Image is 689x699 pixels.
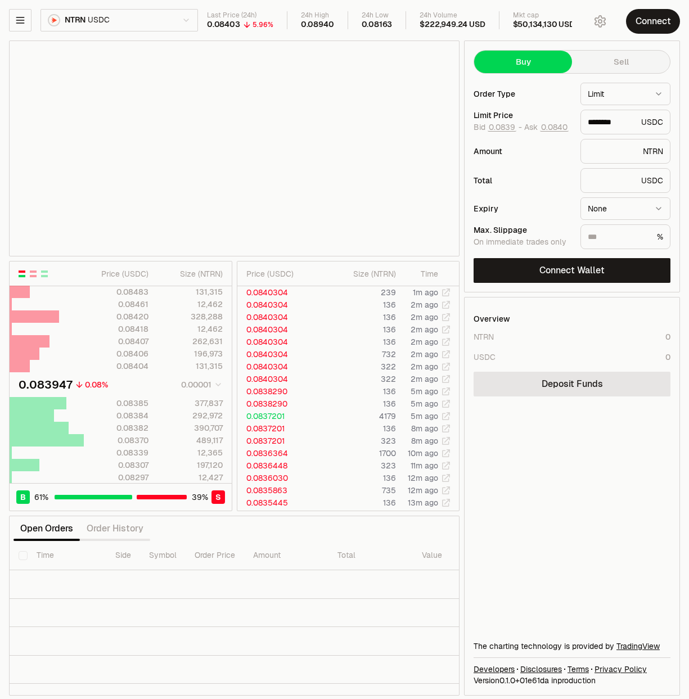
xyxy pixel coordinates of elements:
[411,312,438,322] time: 2m ago
[84,410,148,421] div: 0.08384
[580,224,670,249] div: %
[540,123,569,132] button: 0.0840
[411,461,438,471] time: 11m ago
[237,484,321,497] td: 0.0835863
[580,168,670,193] div: USDC
[626,9,680,34] button: Connect
[140,541,186,570] th: Symbol
[595,664,647,675] a: Privacy Policy
[158,422,222,434] div: 390,707
[158,323,222,335] div: 12,462
[328,541,413,570] th: Total
[29,269,38,278] button: Show Sell Orders Only
[474,237,571,247] div: On immediate trades only
[320,472,397,484] td: 136
[237,435,321,447] td: 0.0837201
[244,541,328,570] th: Amount
[186,541,244,570] th: Order Price
[237,373,321,385] td: 0.0840304
[84,348,148,359] div: 0.08406
[665,351,670,363] div: 0
[237,410,321,422] td: 0.0837201
[474,372,670,396] a: Deposit Funds
[411,436,438,446] time: 8m ago
[411,349,438,359] time: 2m ago
[406,268,438,279] div: Time
[192,491,208,503] span: 39 %
[237,472,321,484] td: 0.0836030
[158,311,222,322] div: 328,288
[580,139,670,164] div: NTRN
[411,386,438,396] time: 5m ago
[362,11,393,20] div: 24h Low
[158,410,222,421] div: 292,972
[84,336,148,347] div: 0.08407
[474,177,571,184] div: Total
[474,51,572,73] button: Buy
[474,90,571,98] div: Order Type
[158,286,222,297] div: 131,315
[237,398,321,410] td: 0.0838290
[84,459,148,471] div: 0.08307
[84,360,148,372] div: 0.08404
[520,675,549,686] span: 01e61daf88515c477b37a0f01dd243adb311fd67
[420,11,485,20] div: 24h Volume
[158,299,222,310] div: 12,462
[84,286,148,297] div: 0.08483
[580,83,670,105] button: Limit
[520,664,562,675] a: Disclosures
[237,323,321,336] td: 0.0840304
[237,360,321,373] td: 0.0840304
[665,331,670,342] div: 0
[474,641,670,652] div: The charting technology is provided by
[84,435,148,446] div: 0.08370
[411,337,438,347] time: 2m ago
[408,485,438,495] time: 12m ago
[158,398,222,409] div: 377,837
[580,197,670,220] button: None
[411,399,438,409] time: 5m ago
[49,15,59,25] img: NTRN Logo
[84,311,148,322] div: 0.08420
[408,448,438,458] time: 10m ago
[474,147,571,155] div: Amount
[474,675,670,686] div: Version 0.1.0 + in production
[580,110,670,134] div: USDC
[320,323,397,336] td: 136
[320,360,397,373] td: 322
[320,459,397,472] td: 323
[329,268,396,279] div: Size ( NTRN )
[524,123,569,133] span: Ask
[411,300,438,310] time: 2m ago
[85,379,108,390] div: 0.08%
[253,20,273,29] div: 5.96%
[320,373,397,385] td: 322
[474,111,571,119] div: Limit Price
[301,11,334,20] div: 24h High
[474,331,494,342] div: NTRN
[178,378,223,391] button: 0.00001
[84,422,148,434] div: 0.08382
[320,484,397,497] td: 735
[513,11,575,20] div: Mkt cap
[420,20,485,30] div: $222,949.24 USD
[158,435,222,446] div: 489,117
[84,299,148,310] div: 0.08461
[474,123,522,133] span: Bid -
[88,15,109,25] span: USDC
[158,459,222,471] div: 197,120
[237,299,321,311] td: 0.0840304
[413,287,438,297] time: 1m ago
[474,664,515,675] a: Developers
[320,422,397,435] td: 136
[411,411,438,421] time: 5m ago
[237,447,321,459] td: 0.0836364
[568,664,589,675] a: Terms
[474,205,571,213] div: Expiry
[488,123,516,132] button: 0.0839
[237,509,321,521] td: 0.0834860
[19,551,28,560] button: Select all
[246,268,320,279] div: Price ( USDC )
[320,385,397,398] td: 136
[408,510,438,520] time: 13m ago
